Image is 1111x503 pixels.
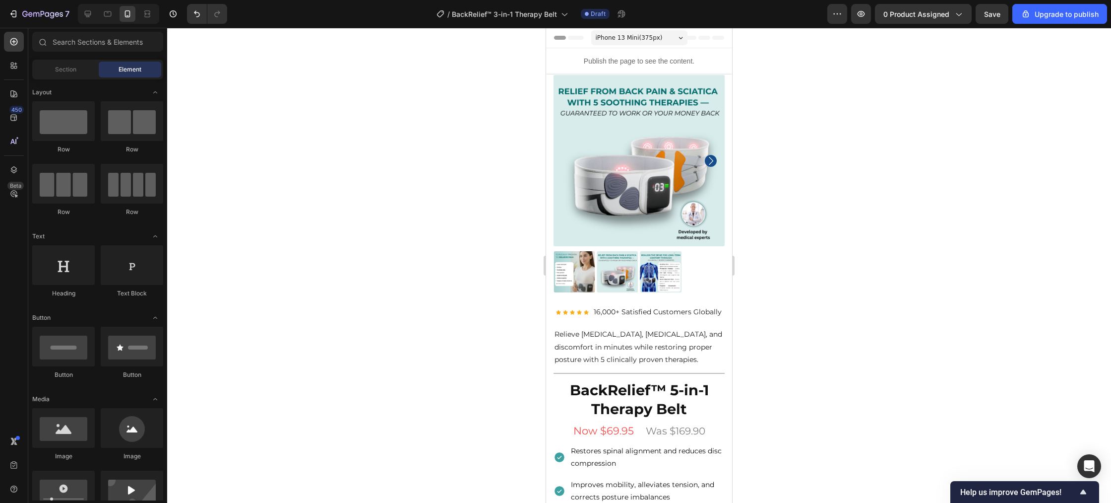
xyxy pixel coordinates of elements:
div: Button [101,370,163,379]
button: 7 [4,4,74,24]
div: Row [101,145,163,154]
div: 450 [9,106,24,114]
button: Save [976,4,1008,24]
span: Section [55,65,76,74]
div: Image [101,452,163,461]
div: Beta [7,182,24,190]
div: Button [32,370,95,379]
span: Toggle open [147,228,163,244]
span: Draft [591,9,606,18]
div: Open Intercom Messenger [1077,454,1101,478]
span: BackRelief™ 3-in-1 Therapy Belt [452,9,557,19]
button: Upgrade to publish [1012,4,1107,24]
div: Row [32,145,95,154]
button: 0 product assigned [875,4,972,24]
button: Show survey - Help us improve GemPages! [960,486,1089,498]
span: Toggle open [147,391,163,407]
span: 0 product assigned [883,9,949,19]
div: Image [32,452,95,461]
span: Button [32,313,51,322]
iframe: Design area [546,28,732,503]
span: Layout [32,88,52,97]
span: Save [984,10,1000,18]
span: Element [119,65,141,74]
span: Toggle open [147,310,163,326]
div: Upgrade to publish [1021,9,1099,19]
div: Text Block [101,289,163,298]
span: Text [32,232,45,241]
span: Media [32,395,50,404]
span: Toggle open [147,84,163,100]
div: Undo/Redo [187,4,227,24]
input: Search Sections & Elements [32,32,163,52]
p: 7 [65,8,69,20]
span: Help us improve GemPages! [960,488,1077,497]
span: / [447,9,450,19]
div: Row [101,208,163,216]
div: Row [32,208,95,216]
div: Heading [32,289,95,298]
